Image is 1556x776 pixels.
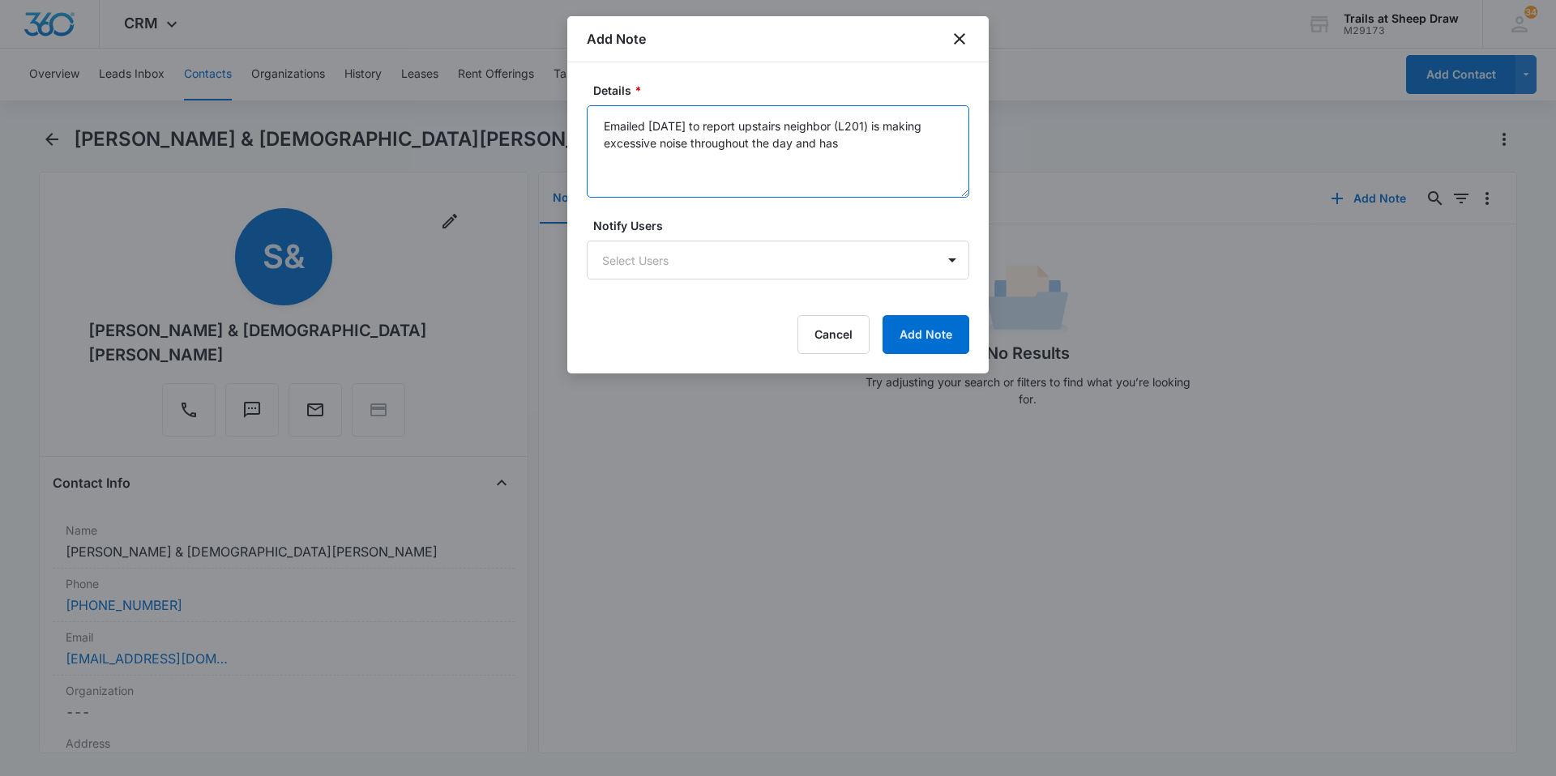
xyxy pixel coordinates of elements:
label: Details [593,82,976,99]
button: Add Note [883,315,969,354]
textarea: Emailed [DATE] to report upstairs neighbor (L201) is making excessive noise throughout the day an... [587,105,969,198]
label: Notify Users [593,217,976,234]
button: Cancel [797,315,870,354]
button: close [950,29,969,49]
h1: Add Note [587,29,646,49]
